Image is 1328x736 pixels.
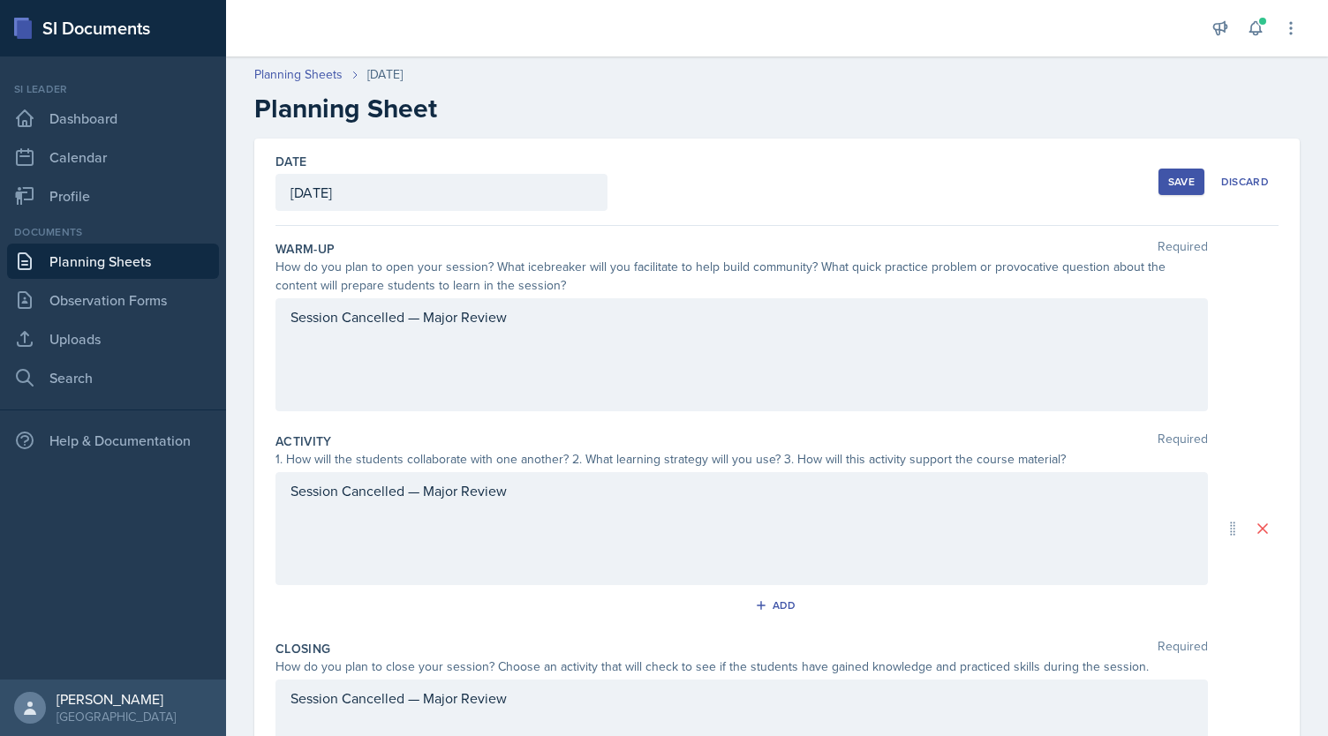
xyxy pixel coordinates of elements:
[290,687,1193,709] p: Session Cancelled — Major Review
[7,178,219,214] a: Profile
[7,224,219,240] div: Documents
[7,139,219,175] a: Calendar
[275,450,1208,469] div: 1. How will the students collaborate with one another? 2. What learning strategy will you use? 3....
[7,244,219,279] a: Planning Sheets
[1158,169,1204,195] button: Save
[367,65,403,84] div: [DATE]
[1221,175,1269,189] div: Discard
[57,708,176,725] div: [GEOGRAPHIC_DATA]
[1158,432,1208,450] span: Required
[275,240,335,258] label: Warm-Up
[254,65,343,84] a: Planning Sheets
[275,640,330,657] label: Closing
[7,282,219,318] a: Observation Forms
[1211,169,1279,195] button: Discard
[1158,240,1208,258] span: Required
[7,423,219,458] div: Help & Documentation
[290,480,1193,501] p: Session Cancelled — Major Review
[57,690,176,708] div: [PERSON_NAME]
[758,598,796,612] div: Add
[7,321,219,357] a: Uploads
[275,432,332,450] label: Activity
[275,258,1208,295] div: How do you plan to open your session? What icebreaker will you facilitate to help build community...
[7,101,219,136] a: Dashboard
[1158,640,1208,657] span: Required
[290,306,1193,327] p: Session Cancelled — Major Review
[7,360,219,395] a: Search
[1168,175,1195,189] div: Save
[275,657,1208,676] div: How do you plan to close your session? Choose an activity that will check to see if the students ...
[749,592,806,619] button: Add
[275,153,306,170] label: Date
[7,81,219,97] div: Si leader
[254,93,1300,124] h2: Planning Sheet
